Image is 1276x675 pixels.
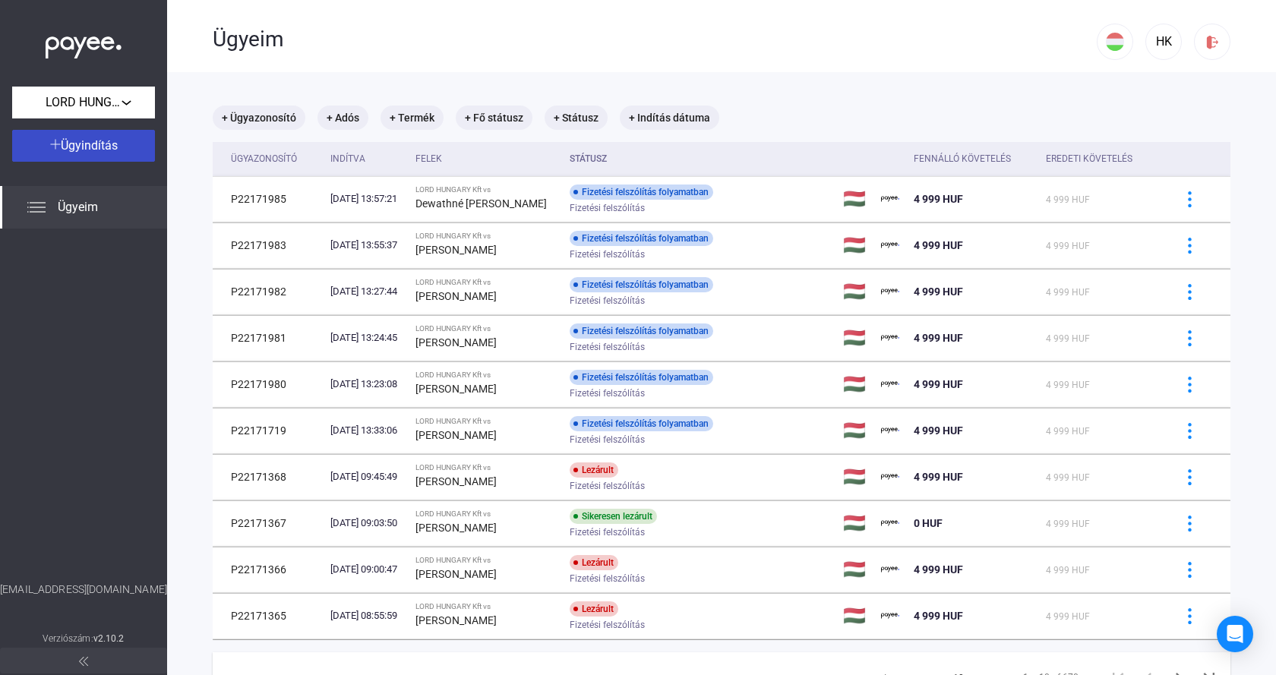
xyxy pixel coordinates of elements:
[1046,241,1090,251] span: 4 999 HUF
[330,516,403,531] div: [DATE] 09:03:50
[570,523,645,541] span: Fizetési felszólítás
[330,284,403,299] div: [DATE] 13:27:44
[881,282,899,301] img: payee-logo
[415,556,557,565] div: LORD HUNGARY Kft vs
[914,563,963,576] span: 4 999 HUF
[1046,150,1132,168] div: Eredeti követelés
[914,150,1034,168] div: Fennálló követelés
[415,475,497,487] strong: [PERSON_NAME]
[213,593,324,639] td: P22171365
[570,185,713,200] div: Fizetési felszólítás folyamatban
[330,150,403,168] div: Indítva
[46,93,122,112] span: LORD HUNGARY Kft
[570,509,657,524] div: Sikeresen lezárult
[1173,368,1205,400] button: more-blue
[1173,507,1205,539] button: more-blue
[415,417,557,426] div: LORD HUNGARY Kft vs
[1182,191,1198,207] img: more-blue
[415,290,497,302] strong: [PERSON_NAME]
[1046,519,1090,529] span: 4 999 HUF
[415,429,497,441] strong: [PERSON_NAME]
[93,633,125,644] strong: v2.10.2
[415,522,497,534] strong: [PERSON_NAME]
[1046,426,1090,437] span: 4 999 HUF
[1046,472,1090,483] span: 4 999 HUF
[330,238,403,253] div: [DATE] 13:55:37
[231,150,318,168] div: Ügyazonosító
[570,462,618,478] div: Lezárult
[914,471,963,483] span: 4 999 HUF
[12,87,155,118] button: LORD HUNGARY Kft
[213,269,324,314] td: P22171982
[213,361,324,407] td: P22171980
[27,198,46,216] img: list.svg
[570,370,713,385] div: Fizetési felszólítás folyamatban
[1182,284,1198,300] img: more-blue
[1182,238,1198,254] img: more-blue
[1194,24,1230,60] button: logout-red
[545,106,608,130] mat-chip: + Státusz
[1046,194,1090,205] span: 4 999 HUF
[1173,554,1205,585] button: more-blue
[1182,608,1198,624] img: more-blue
[914,285,963,298] span: 4 999 HUF
[914,378,963,390] span: 4 999 HUF
[881,514,899,532] img: payee-logo
[213,27,1097,52] div: Ügyeim
[914,332,963,344] span: 4 999 HUF
[1173,229,1205,261] button: more-blue
[330,469,403,484] div: [DATE] 09:45:49
[914,424,963,437] span: 4 999 HUF
[213,106,305,130] mat-chip: + Ügyazonosító
[881,607,899,625] img: payee-logo
[570,338,645,356] span: Fizetési felszólítás
[914,610,963,622] span: 4 999 HUF
[61,138,118,153] span: Ügyindítás
[837,593,874,639] td: 🇭🇺
[330,150,365,168] div: Indítva
[415,244,497,256] strong: [PERSON_NAME]
[330,377,403,392] div: [DATE] 13:23:08
[1182,330,1198,346] img: more-blue
[415,336,497,349] strong: [PERSON_NAME]
[570,477,645,495] span: Fizetési felszólítás
[837,315,874,361] td: 🇭🇺
[213,408,324,453] td: P22171719
[837,222,874,268] td: 🇭🇺
[570,569,645,588] span: Fizetési felszólítás
[837,361,874,407] td: 🇭🇺
[881,375,899,393] img: payee-logo
[415,278,557,287] div: LORD HUNGARY Kft vs
[914,517,943,529] span: 0 HUF
[564,142,837,176] th: Státusz
[837,454,874,500] td: 🇭🇺
[570,431,645,449] span: Fizetési felszólítás
[415,150,442,168] div: Felek
[1173,461,1205,493] button: more-blue
[213,315,324,361] td: P22171981
[881,560,899,579] img: payee-logo
[881,421,899,440] img: payee-logo
[570,245,645,263] span: Fizetési felszólítás
[914,193,963,205] span: 4 999 HUF
[415,509,557,519] div: LORD HUNGARY Kft vs
[415,463,557,472] div: LORD HUNGARY Kft vs
[1145,24,1182,60] button: HK
[50,139,61,150] img: plus-white.svg
[570,323,713,339] div: Fizetési felszólítás folyamatban
[415,150,557,168] div: Felek
[46,28,122,59] img: white-payee-white-dot.svg
[58,198,98,216] span: Ügyeim
[1046,565,1090,576] span: 4 999 HUF
[620,106,719,130] mat-chip: + Indítás dátuma
[381,106,444,130] mat-chip: + Termék
[415,568,497,580] strong: [PERSON_NAME]
[415,324,557,333] div: LORD HUNGARY Kft vs
[1173,600,1205,632] button: more-blue
[1173,322,1205,354] button: more-blue
[1151,33,1177,51] div: HK
[881,468,899,486] img: payee-logo
[330,191,403,207] div: [DATE] 13:57:21
[570,416,713,431] div: Fizetési felszólítás folyamatban
[570,601,618,617] div: Lezárult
